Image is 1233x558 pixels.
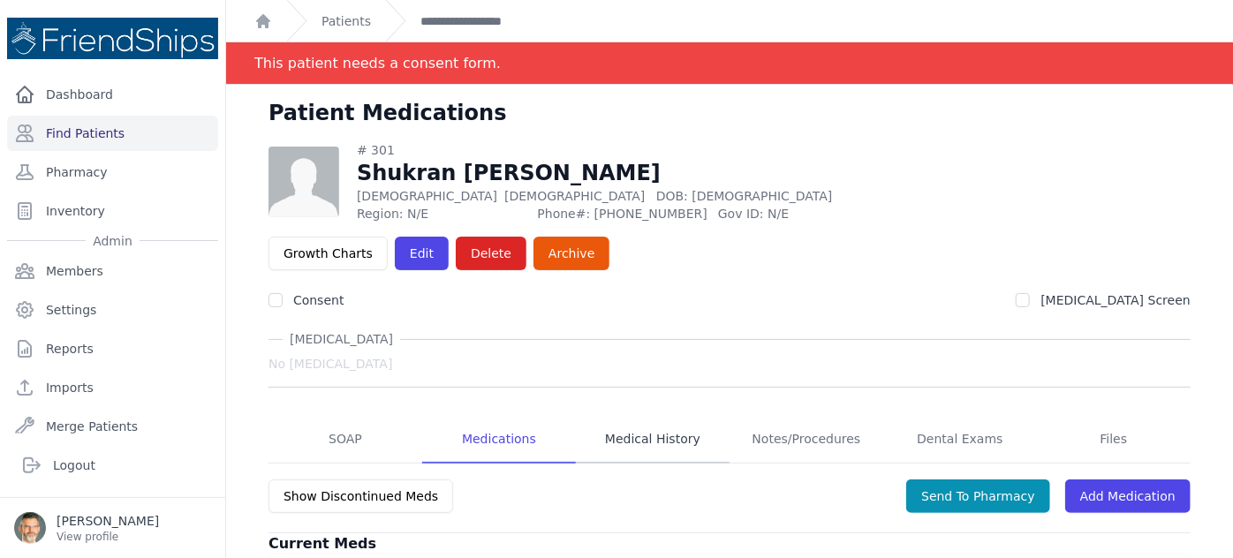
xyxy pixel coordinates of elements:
a: Medical History [576,416,730,464]
a: Pharmacy [7,155,218,190]
a: SOAP [269,416,422,464]
span: No [MEDICAL_DATA] [269,355,392,373]
button: Send To Pharmacy [906,479,1050,513]
span: Region: N/E [357,205,526,222]
img: person-242608b1a05df3501eefc295dc1bc67a.jpg [269,147,339,217]
span: [MEDICAL_DATA] [283,330,400,348]
span: Gov ID: N/E [718,205,898,222]
a: [PERSON_NAME] View profile [14,512,211,544]
a: Merge Patients [7,409,218,444]
button: Delete [456,237,526,270]
span: [DEMOGRAPHIC_DATA] [504,189,645,203]
a: Medications [422,416,576,464]
p: View profile [57,530,159,544]
div: This patient needs a consent form. [254,42,501,84]
a: Dashboard [7,77,218,112]
a: Patients [321,12,371,30]
label: Consent [293,293,344,307]
a: Growth Charts [269,237,388,270]
a: Imports [7,370,218,405]
span: Admin [86,232,140,250]
a: Logout [14,448,211,483]
a: Dental Exams [883,416,1037,464]
a: Settings [7,292,218,328]
div: Notification [226,42,1233,85]
img: Medical Missions EMR [7,18,218,59]
a: Add Medication [1065,479,1191,513]
a: Notes/Procedures [730,416,883,464]
a: Edit [395,237,449,270]
p: [DEMOGRAPHIC_DATA] [357,187,898,205]
a: Reports [7,331,218,366]
a: Find Patients [7,116,218,151]
a: Inventory [7,193,218,229]
a: Files [1037,416,1191,464]
div: # 301 [357,141,898,159]
button: Show Discontinued Meds [269,479,453,513]
span: DOB: [DEMOGRAPHIC_DATA] [656,189,833,203]
p: [PERSON_NAME] [57,512,159,530]
nav: Tabs [269,416,1191,464]
h3: Current Meds [269,533,1191,554]
a: Archive [533,237,609,270]
h1: Shukran [PERSON_NAME] [357,159,898,187]
span: Phone#: [PHONE_NUMBER] [537,205,707,222]
a: Members [7,253,218,289]
h1: Patient Medications [269,99,507,127]
label: [MEDICAL_DATA] Screen [1040,293,1191,307]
